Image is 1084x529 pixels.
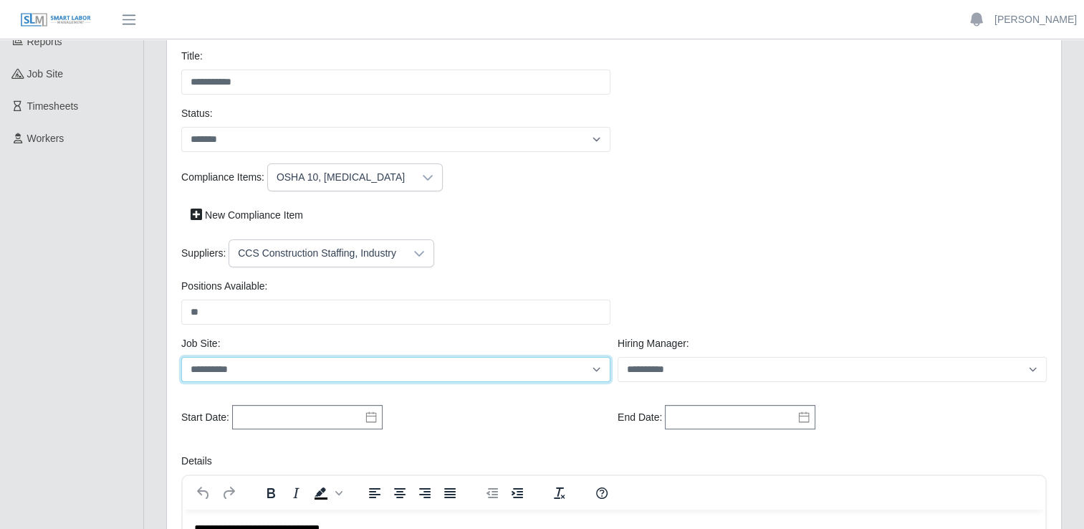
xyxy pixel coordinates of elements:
span: job site [27,68,64,80]
span: Workers [27,133,64,144]
button: Justify [438,483,462,503]
div: CCS Construction Staffing, Industry [229,240,405,267]
label: Start Date: [181,410,229,425]
label: Suppliers: [181,246,226,261]
span: Reports [27,36,62,47]
div: OSHA 10, [MEDICAL_DATA] [268,164,413,191]
label: Title: [181,49,203,64]
label: job site: [181,336,220,351]
button: Help [590,483,614,503]
button: Align left [363,483,387,503]
button: Align right [413,483,437,503]
label: Compliance Items: [181,170,264,185]
label: Status: [181,106,213,121]
button: Italic [284,483,308,503]
a: New Compliance Item [181,203,312,228]
button: Undo [191,483,216,503]
button: Decrease indent [480,483,504,503]
a: [PERSON_NAME] [994,12,1077,27]
label: End Date: [618,410,662,425]
div: Background color Black [309,483,345,503]
label: Details [181,454,212,469]
button: Redo [216,483,241,503]
img: SLM Logo [20,12,92,28]
button: Clear formatting [547,483,572,503]
button: Bold [259,483,283,503]
label: Hiring Manager: [618,336,689,351]
body: Rich Text Area. Press ALT-0 for help. [11,11,851,27]
button: Align center [388,483,412,503]
span: Timesheets [27,100,79,112]
label: Positions Available: [181,279,267,294]
button: Increase indent [505,483,529,503]
body: Rich Text Area. Press ALT-0 for help. [11,11,851,59]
